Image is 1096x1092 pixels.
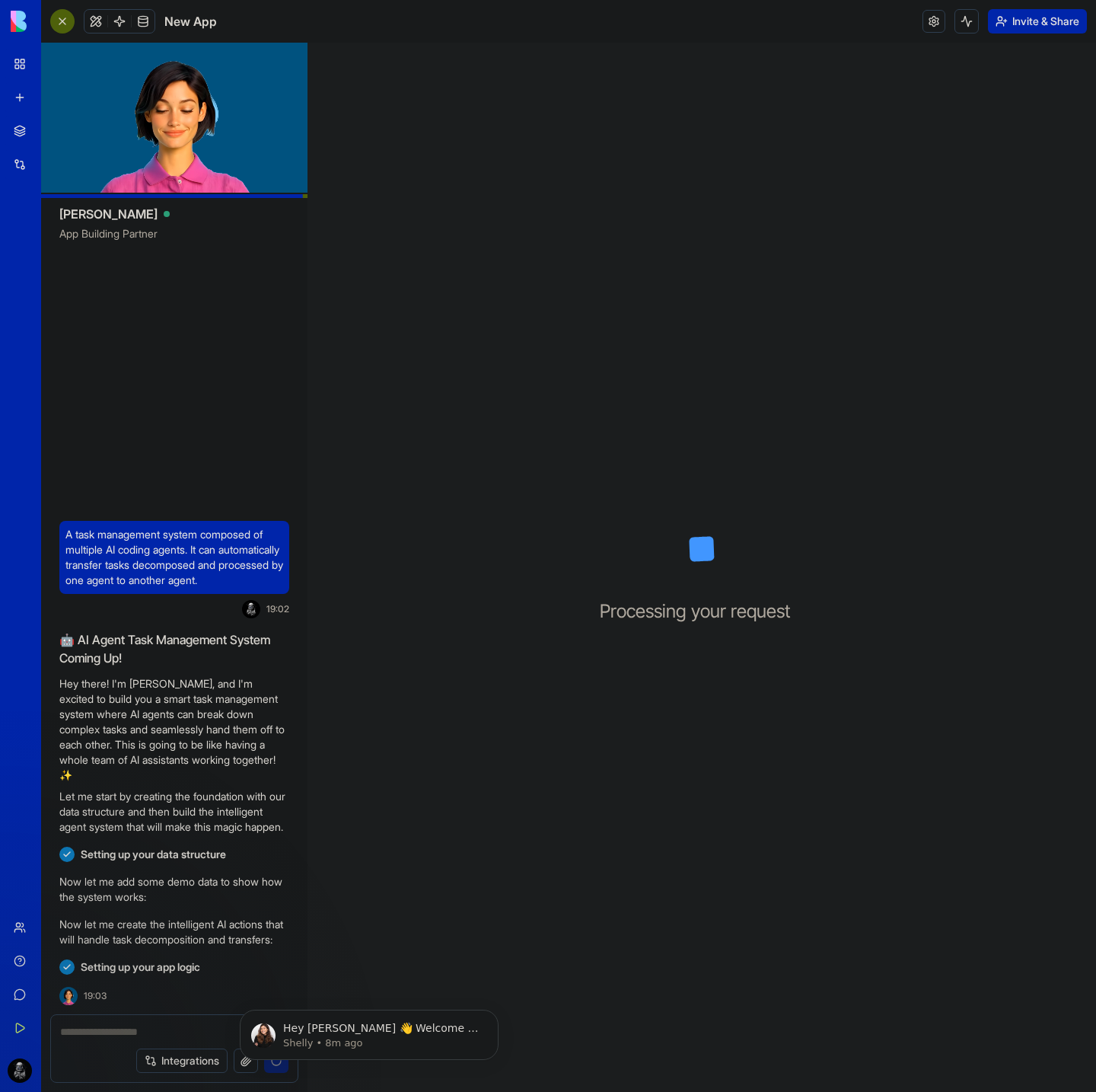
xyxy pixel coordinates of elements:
span: [PERSON_NAME] [59,205,158,223]
p: Hey there! I'm [PERSON_NAME], and I'm excited to build you a smart task management system where A... [59,676,289,783]
img: Ella_00000_wcx2te.png [59,987,78,1005]
img: ACg8ocI64KdMhFE2F2aR5KwofK18AiFCOoQR4fHKqA7XGXCp2HjhO6tu=s96-c [242,600,260,618]
span: Setting up your app logic [81,959,200,975]
img: logo [11,11,105,32]
p: Let me start by creating the foundation with our data structure and then build the intelligent ag... [59,789,289,835]
p: Now let me create the intelligent AI actions that will handle task decomposition and transfers: [59,917,289,947]
span: Setting up your data structure [81,847,226,862]
span: 19:03 [84,990,107,1002]
img: ACg8ocI64KdMhFE2F2aR5KwofK18AiFCOoQR4fHKqA7XGXCp2HjhO6tu=s96-c [8,1058,32,1083]
h2: 🤖 AI Agent Task Management System Coming Up! [59,631,289,667]
button: Integrations [136,1049,228,1073]
span: New App [164,12,217,30]
iframe: Intercom notifications message [217,978,521,1084]
span: 19:02 [266,603,289,615]
p: Now let me add some demo data to show how the system works: [59,874,289,905]
h3: Processing your request [600,599,804,624]
button: Invite & Share [988,9,1087,34]
span: App Building Partner [59,226,289,254]
span: A task management system composed of multiple AI coding agents. It can automatically transfer tas... [65,527,283,588]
